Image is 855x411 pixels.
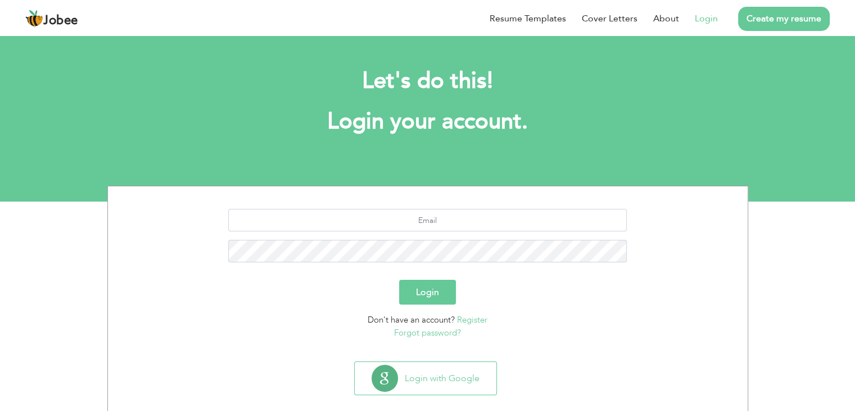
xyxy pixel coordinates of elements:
[457,314,487,325] a: Register
[653,12,679,25] a: About
[368,314,455,325] span: Don't have an account?
[399,280,456,305] button: Login
[228,209,627,231] input: Email
[124,107,731,136] h1: Login your account.
[25,10,43,28] img: jobee.io
[355,362,496,395] button: Login with Google
[25,10,78,28] a: Jobee
[738,7,830,31] a: Create my resume
[695,12,718,25] a: Login
[582,12,637,25] a: Cover Letters
[124,66,731,96] h2: Let's do this!
[394,327,461,338] a: Forgot password?
[490,12,566,25] a: Resume Templates
[43,15,78,27] span: Jobee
